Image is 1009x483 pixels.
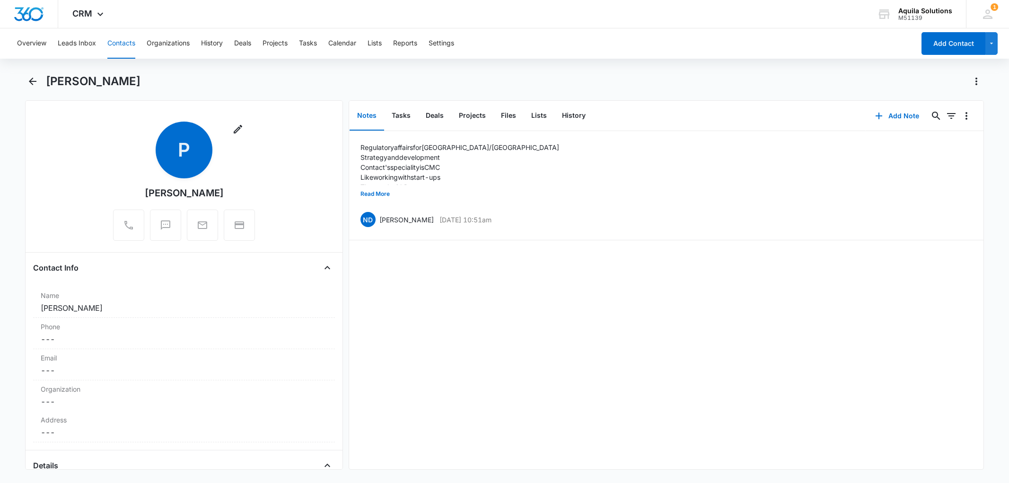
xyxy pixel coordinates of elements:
button: Lists [368,28,382,59]
div: Address--- [33,411,334,442]
p: Like working with start-ups [360,172,661,182]
button: Add Note [866,105,929,127]
dd: --- [41,334,327,345]
button: Deals [418,101,451,131]
button: Tasks [384,101,418,131]
dd: --- [41,427,327,438]
button: Files [493,101,524,131]
button: Read More [360,185,390,203]
h1: [PERSON_NAME] [46,74,140,88]
button: Back [25,74,40,89]
h4: Contact Info [33,262,79,273]
div: notifications count [991,3,998,11]
p: Contact's speciality is CMC [360,162,661,172]
button: Actions [969,74,984,89]
button: Overview [17,28,46,59]
button: Close [320,260,335,275]
p: [PERSON_NAME] [379,215,434,225]
label: Address [41,415,327,425]
button: Calendar [328,28,356,59]
button: Filters [944,108,959,123]
div: account id [898,15,952,21]
button: Add Contact [921,32,985,55]
button: Leads Inbox [58,28,96,59]
button: Projects [451,101,493,131]
div: Phone--- [33,318,334,349]
p: Strategy and development [360,152,661,162]
dd: [PERSON_NAME] [41,302,327,314]
div: Organization--- [33,380,334,411]
div: [PERSON_NAME] [145,186,224,200]
div: Email--- [33,349,334,380]
button: History [201,28,223,59]
div: account name [898,7,952,15]
label: Name [41,290,327,300]
button: Reports [393,28,417,59]
span: ND [360,212,376,227]
dd: --- [41,396,327,407]
button: Notes [350,101,384,131]
span: P [156,122,212,178]
button: Lists [524,101,554,131]
p: They work with Raremoon [360,182,661,192]
button: Tasks [299,28,317,59]
button: Contacts [107,28,135,59]
p: Regulatory affairs for [GEOGRAPHIC_DATA]/[GEOGRAPHIC_DATA] [360,142,661,152]
p: [DATE] 10:51am [439,215,491,225]
span: 1 [991,3,998,11]
div: Name[PERSON_NAME] [33,287,334,318]
h4: Details [33,460,58,471]
label: Email [41,353,327,363]
span: CRM [72,9,92,18]
label: Organization [41,384,327,394]
button: Organizations [147,28,190,59]
button: Overflow Menu [959,108,974,123]
dd: --- [41,365,327,376]
button: Settings [429,28,454,59]
button: Search... [929,108,944,123]
button: Deals [234,28,251,59]
button: Projects [263,28,288,59]
button: History [554,101,593,131]
button: Close [320,458,335,473]
label: Phone [41,322,327,332]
